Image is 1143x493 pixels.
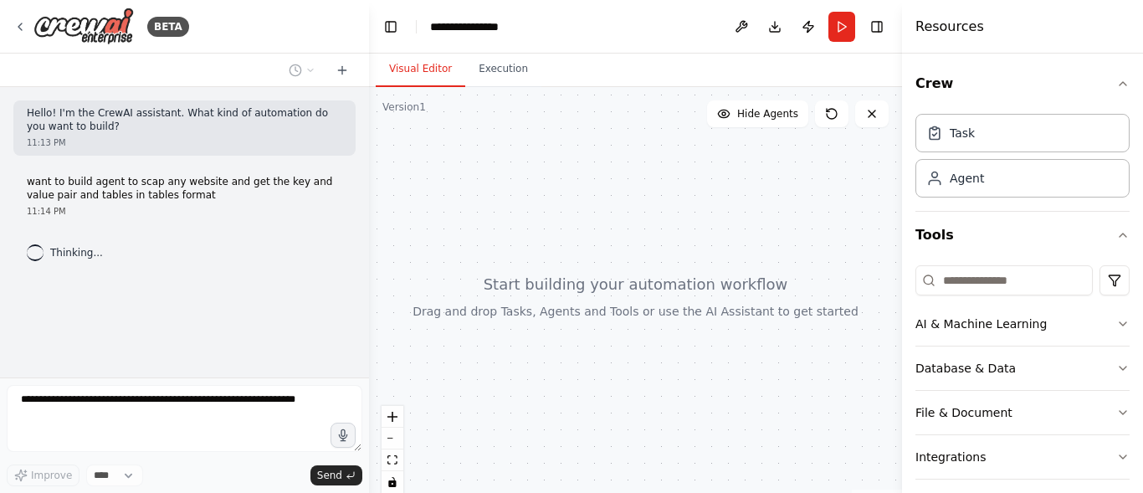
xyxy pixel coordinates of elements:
button: Execution [465,52,541,87]
button: Integrations [915,435,1130,479]
div: Agent [950,170,984,187]
p: Hello! I'm the CrewAI assistant. What kind of automation do you want to build? [27,107,342,133]
button: Visual Editor [376,52,465,87]
button: Hide left sidebar [379,15,402,39]
span: Improve [31,469,72,482]
button: Tools [915,212,1130,259]
button: Hide right sidebar [865,15,889,39]
button: zoom in [382,406,403,428]
h4: Resources [915,17,984,37]
button: Switch to previous chat [282,60,322,80]
span: Hide Agents [737,107,798,121]
div: Version 1 [382,100,426,114]
button: toggle interactivity [382,471,403,493]
button: Database & Data [915,347,1130,390]
button: Crew [915,60,1130,107]
div: 11:14 PM [27,205,342,218]
button: zoom out [382,428,403,449]
button: File & Document [915,391,1130,434]
span: Thinking... [50,246,103,259]
img: Logo [33,8,134,45]
button: Click to speak your automation idea [331,423,356,448]
div: 11:13 PM [27,136,342,149]
span: Send [317,469,342,482]
button: fit view [382,449,403,471]
button: Send [310,465,362,485]
button: AI & Machine Learning [915,302,1130,346]
p: want to build agent to scap any website and get the key and value pair and tables in tables format [27,176,342,202]
div: BETA [147,17,189,37]
button: Improve [7,465,79,486]
button: Hide Agents [707,100,808,127]
div: React Flow controls [382,406,403,493]
nav: breadcrumb [430,18,514,35]
button: Start a new chat [329,60,356,80]
div: Crew [915,107,1130,211]
div: Task [950,125,975,141]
